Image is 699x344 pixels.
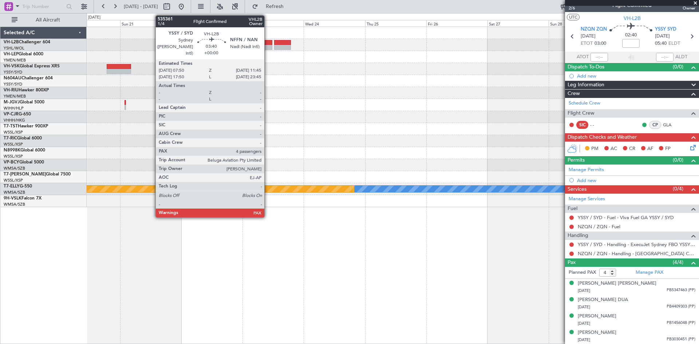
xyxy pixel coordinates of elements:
[680,5,695,11] span: Owner
[655,33,670,40] span: [DATE]
[4,160,44,165] a: VP-BCYGlobal 5000
[4,82,22,87] a: YSSY/SYD
[568,81,604,89] span: Leg Information
[4,70,22,75] a: YSSY/SYD
[591,53,608,62] input: --:--
[4,76,21,80] span: N604AU
[649,121,661,129] div: CP
[611,145,617,153] span: AC
[578,214,674,221] a: YSSY / SYD - Fuel - Viva Fuel GA YSSY / SYD
[487,20,549,27] div: Sat 27
[4,94,26,99] a: YMEN/MEB
[365,20,426,27] div: Thu 25
[181,20,242,27] div: Mon 22
[4,130,23,135] a: WSSL/XSP
[88,15,100,21] div: [DATE]
[4,58,26,63] a: YMEN/MEB
[655,40,667,47] span: 05:40
[569,100,600,107] a: Schedule Crew
[4,112,31,116] a: VP-CJRG-650
[4,124,48,128] a: T7-TSTHawker 900XP
[578,224,620,230] a: NZQN / ZQN - Fuel
[647,145,653,153] span: AF
[675,54,687,61] span: ALDT
[4,160,19,165] span: VP-BCY
[668,40,680,47] span: ELDT
[568,156,585,165] span: Permits
[4,190,25,195] a: WMSA/SZB
[578,329,616,336] div: [PERSON_NAME]
[577,73,695,79] div: Add new
[568,205,577,213] span: Fuel
[304,20,365,27] div: Wed 24
[629,145,635,153] span: CR
[578,296,628,304] div: [PERSON_NAME] DUA
[4,184,20,189] span: T7-ELLY
[4,154,23,159] a: WSSL/XSP
[4,148,20,153] span: N8998K
[581,26,607,33] span: NZQN ZQN
[578,288,590,293] span: [DATE]
[569,195,605,203] a: Manage Services
[4,52,19,56] span: VH-LEP
[578,337,590,343] span: [DATE]
[655,26,676,33] span: YSSY SYD
[4,166,25,171] a: WMSA/SZB
[4,40,50,44] a: VH-L2BChallenger 604
[4,112,19,116] span: VP-CJR
[577,177,695,183] div: Add new
[120,20,181,27] div: Sun 21
[577,54,589,61] span: ATOT
[667,336,695,343] span: PB3030451 (PP)
[4,148,45,153] a: N8998KGlobal 6000
[568,90,580,98] span: Crew
[578,304,590,310] span: [DATE]
[578,313,616,320] div: [PERSON_NAME]
[667,287,695,293] span: PB5347463 (PP)
[124,3,158,10] span: [DATE] - [DATE]
[4,136,42,141] a: T7-RICGlobal 6000
[4,40,19,44] span: VH-L2B
[576,121,588,129] div: SIC
[4,202,25,207] a: WMSA/SZB
[568,185,587,194] span: Services
[549,20,610,27] div: Sun 28
[663,122,679,128] a: GLA
[4,172,46,177] span: T7-[PERSON_NAME]
[22,1,64,12] input: Trip Number
[569,5,586,11] span: 2/6
[567,14,580,20] button: UTC
[4,46,24,51] a: YSHL/WOL
[667,320,695,326] span: PB1456048 (PP)
[4,142,23,147] a: WSSL/XSP
[4,184,32,189] a: T7-ELLYG-550
[568,63,604,71] span: Dispatch To-Dos
[4,52,43,56] a: VH-LEPGlobal 6000
[4,124,18,128] span: T7-TST
[569,166,604,174] a: Manage Permits
[578,321,590,326] span: [DATE]
[4,196,21,201] span: 9H-VSLK
[4,196,42,201] a: 9H-VSLKFalcon 7X
[673,185,683,193] span: (0/4)
[426,20,487,27] div: Fri 26
[249,1,292,12] button: Refresh
[591,145,599,153] span: PM
[590,122,607,128] div: - -
[624,15,641,22] span: VH-L2B
[4,88,49,92] a: VH-RIUHawker 800XP
[581,33,596,40] span: [DATE]
[19,17,77,23] span: All Aircraft
[581,40,593,47] span: ETOT
[4,178,23,183] a: WSSL/XSP
[673,63,683,71] span: (0/0)
[665,145,671,153] span: FP
[636,269,663,276] a: Manage PAX
[4,118,25,123] a: VHHH/HKG
[578,250,695,257] a: NZQN / ZQN - Handling - [GEOGRAPHIC_DATA] Corporate Jet Services NZQN / ZQN
[4,88,19,92] span: VH-RIU
[59,20,120,27] div: Sat 20
[578,241,695,248] a: YSSY / SYD - Handling - ExecuJet Sydney FBO YSSY / SYD
[4,172,71,177] a: T7-[PERSON_NAME]Global 7500
[568,232,588,240] span: Handling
